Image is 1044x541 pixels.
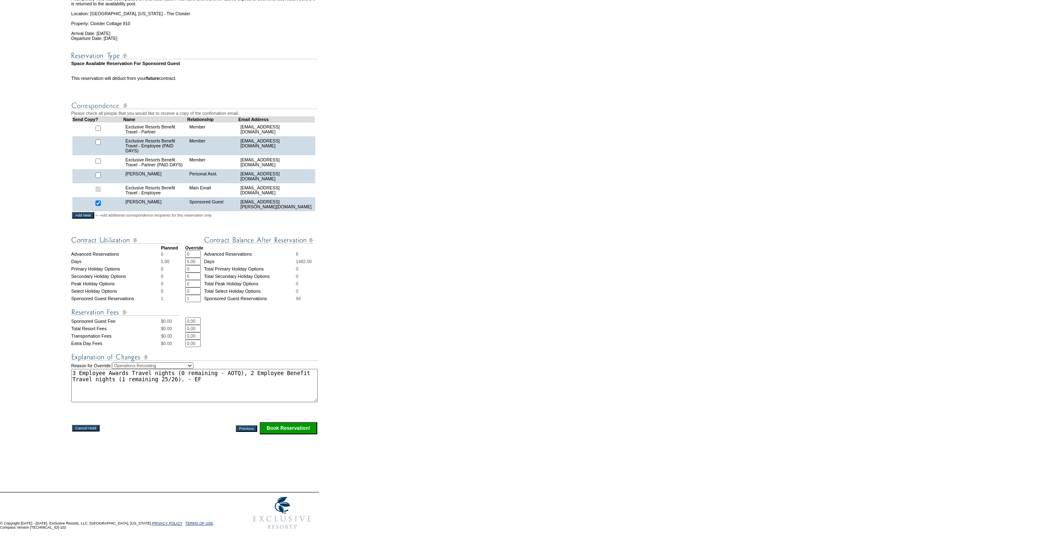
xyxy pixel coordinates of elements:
[245,492,319,534] img: Exclusive Resorts
[161,340,185,347] td: $
[163,326,172,331] span: 0.00
[296,259,312,264] span: 1482.00
[71,287,161,295] td: Select Holiday Options
[296,281,298,286] span: 0
[161,332,185,340] td: $
[123,117,187,122] td: Name
[71,61,318,66] td: Space Available Reservation For Sponsored Guest
[296,274,298,279] span: 0
[123,122,187,136] td: Exclusive Resorts Benefit Travel - Partner
[71,76,318,81] td: This reservation will deduct from your contract.
[163,333,172,338] span: 0.00
[146,76,159,81] b: future
[296,296,301,301] span: 94
[71,340,161,347] td: Extra Day Fees
[187,183,238,197] td: Main Email
[71,26,318,36] td: Arrival Date: [DATE]
[238,183,315,197] td: [EMAIL_ADDRESS][DOMAIN_NAME]
[296,289,298,294] span: 0
[161,325,185,332] td: $
[187,136,238,155] td: Member
[161,296,163,301] span: 1
[71,6,318,16] td: Location: [GEOGRAPHIC_DATA], [US_STATE] - The Cloister
[71,235,180,245] img: Contract Utilization
[238,169,315,183] td: [EMAIL_ADDRESS][DOMAIN_NAME]
[71,273,161,280] td: Secondary Holiday Options
[238,197,315,211] td: [EMAIL_ADDRESS][PERSON_NAME][DOMAIN_NAME]
[204,295,296,302] td: Sponsored Guest Reservations
[71,280,161,287] td: Peak Holiday Options
[204,273,296,280] td: Total Secondary Holiday Options
[161,281,163,286] span: 0
[204,287,296,295] td: Total Select Holiday Options
[238,136,315,155] td: [EMAIL_ADDRESS][DOMAIN_NAME]
[163,319,172,324] span: 0.00
[161,266,163,271] span: 0
[161,252,163,257] span: 0
[296,252,298,257] span: 6
[71,250,161,258] td: Advanced Reservations
[161,274,163,279] span: 0
[204,250,296,258] td: Advanced Reservations
[187,197,238,211] td: Sponsored Guest
[238,155,315,169] td: [EMAIL_ADDRESS][DOMAIN_NAME]
[204,235,313,245] img: Contract Balance After Reservation
[123,155,187,169] td: Exclusive Resorts Benefit Travel - Partner (PAID DAYS)
[186,521,214,525] a: TERMS OF USE
[204,258,296,265] td: Days
[71,307,180,317] img: Reservation Fees
[187,117,238,122] td: Relationship
[71,362,318,402] td: Reason for Override:
[72,117,123,122] td: Send Copy?
[71,111,239,116] span: Please check all people that you would like to receive a copy of the confirmation email.
[71,325,161,332] td: Total Resort Fees
[72,425,100,431] input: Cancel Hold
[236,425,257,432] input: Previous
[95,213,212,218] span: <--Add additional correspondence recipients for this reservation only.
[71,352,318,362] img: Explanation of Changes
[296,266,298,271] span: 0
[187,122,238,136] td: Member
[152,521,182,525] a: PRIVACY POLICY
[163,341,172,346] span: 0.00
[161,245,178,250] strong: Planned
[123,136,187,155] td: Exclusive Resorts Benefit Travel - Employee (PAID DAYS)
[71,16,318,26] td: Property: Cloister Cottage 910
[238,117,315,122] td: Email Address
[185,245,203,250] strong: Override
[71,332,161,340] td: Transportation Fees
[123,197,187,211] td: [PERSON_NAME]
[71,265,161,273] td: Primary Holiday Options
[260,422,317,434] input: Click this button to finalize your reservation.
[161,317,185,325] td: $
[71,258,161,265] td: Days
[161,289,163,294] span: 0
[238,122,315,136] td: [EMAIL_ADDRESS][DOMAIN_NAME]
[187,169,238,183] td: Personal Asst.
[161,259,170,264] span: 5.00
[204,265,296,273] td: Total Primary Holiday Options
[187,155,238,169] td: Member
[71,317,161,325] td: Sponsored Guest Fee
[72,212,94,219] input: Add New
[71,51,318,61] img: Reservation Type
[123,169,187,183] td: [PERSON_NAME]
[71,36,318,41] td: Departure Date: [DATE]
[204,280,296,287] td: Total Peak Holiday Options
[123,183,187,197] td: Exclusive Resorts Benefit Travel - Employee
[71,295,161,302] td: Sponsored Guest Reservations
